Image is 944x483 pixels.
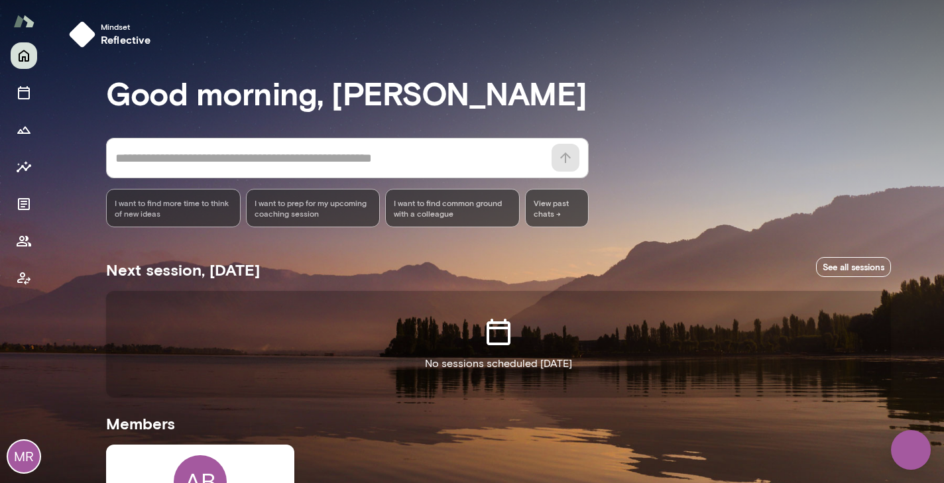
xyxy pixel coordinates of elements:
[101,32,151,48] h6: reflective
[11,154,37,180] button: Insights
[11,228,37,254] button: Members
[11,265,37,292] button: Client app
[246,189,381,227] div: I want to prep for my upcoming coaching session
[115,197,232,219] span: I want to find more time to think of new ideas
[385,189,520,227] div: I want to find common ground with a colleague
[106,259,260,280] h5: Next session, [DATE]
[106,74,891,111] h3: Good morning, [PERSON_NAME]
[11,117,37,143] button: Growth Plan
[11,191,37,217] button: Documents
[525,189,589,227] span: View past chats ->
[255,197,372,219] span: I want to prep for my upcoming coaching session
[106,413,891,434] h5: Members
[106,189,241,227] div: I want to find more time to think of new ideas
[11,42,37,69] button: Home
[64,16,162,53] button: Mindsetreflective
[394,197,511,219] span: I want to find common ground with a colleague
[816,257,891,278] a: See all sessions
[69,21,95,48] img: mindset
[101,21,151,32] span: Mindset
[13,9,34,34] img: Mento
[8,441,40,472] div: MR
[11,80,37,106] button: Sessions
[425,356,572,372] p: No sessions scheduled [DATE]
